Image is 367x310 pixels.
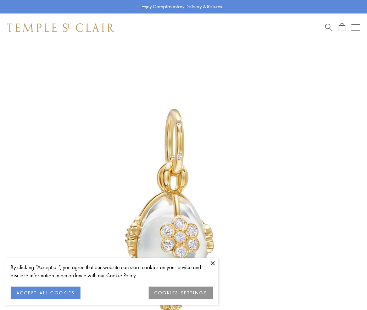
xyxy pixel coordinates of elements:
button: Open navigation [351,23,360,32]
p: Enjoy Complimentary Delivery & Returns [141,3,222,10]
a: Open Shopping Bag [339,23,345,32]
div: By clicking “Accept all”, you agree that our website can store cookies on your device and disclos... [11,263,213,279]
a: Search [325,23,333,32]
img: Temple St. Clair [7,23,114,32]
button: ACCEPT ALL COOKIES [11,287,80,299]
button: COOKIES SETTINGS [149,287,213,299]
